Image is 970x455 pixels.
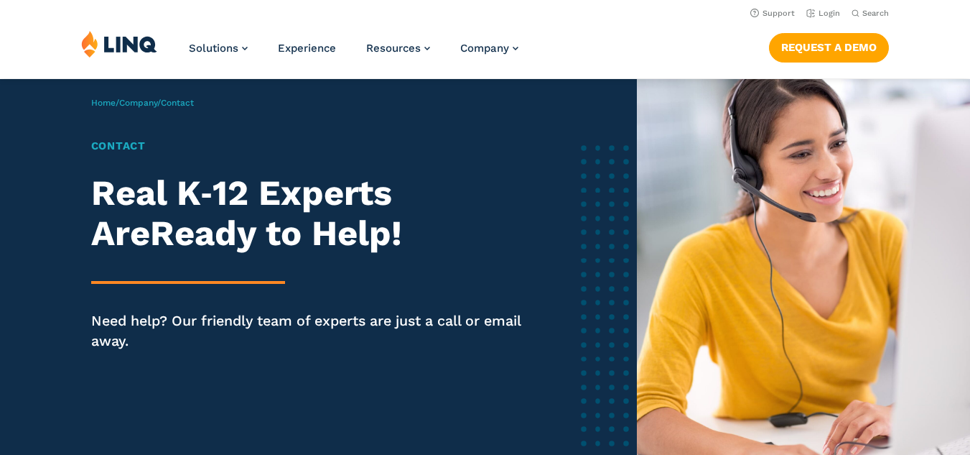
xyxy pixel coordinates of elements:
span: Resources [366,42,421,55]
nav: Button Navigation [769,30,889,62]
span: Search [862,9,889,18]
a: Request a Demo [769,33,889,62]
span: / / [91,98,194,108]
a: Experience [278,42,336,55]
img: LINQ | K‑12 Software [81,30,157,58]
a: Resources [366,42,430,55]
strong: Ready to Help! [150,213,402,254]
a: Login [806,9,840,18]
span: Company [460,42,509,55]
h1: Contact [91,138,521,155]
a: Company [460,42,518,55]
a: Support [750,9,795,18]
nav: Primary Navigation [189,30,518,78]
button: Open Search Bar [852,8,889,19]
span: Contact [161,98,194,108]
a: Solutions [189,42,248,55]
a: Home [91,98,116,108]
h2: Real K‑12 Experts Are [91,173,521,254]
span: Solutions [189,42,238,55]
a: Company [119,98,157,108]
p: Need help? Our friendly team of experts are just a call or email away. [91,311,521,351]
